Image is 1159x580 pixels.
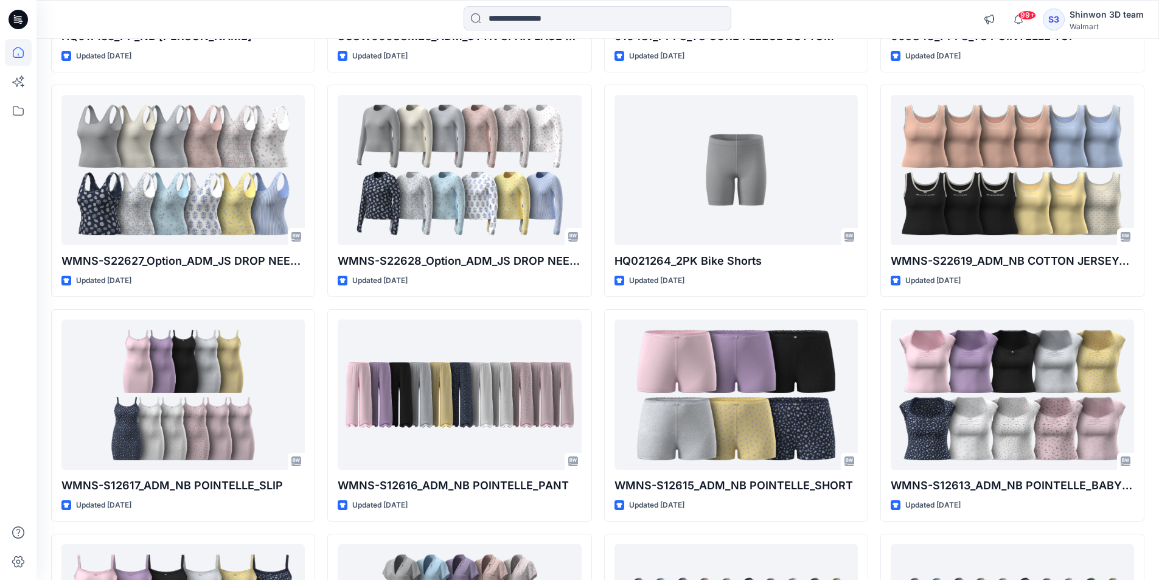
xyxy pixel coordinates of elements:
[614,320,858,470] a: WMNS-S12615_ADM_NB POINTELLE_SHORT
[629,499,684,512] p: Updated [DATE]
[1018,10,1036,20] span: 99+
[76,499,131,512] p: Updated [DATE]
[61,477,305,494] p: WMNS-S12617_ADM_NB POINTELLE_SLIP
[614,477,858,494] p: WMNS-S12615_ADM_NB POINTELLE_SHORT
[905,499,961,512] p: Updated [DATE]
[614,253,858,270] p: HQ021264_2PK Bike Shorts
[905,274,961,287] p: Updated [DATE]
[891,95,1134,245] a: WMNS-S22619_ADM_NB COTTON JERSEY&LACE_TANK
[1043,9,1065,30] div: S3
[1070,22,1144,31] div: Walmart
[629,274,684,287] p: Updated [DATE]
[352,499,408,512] p: Updated [DATE]
[352,50,408,63] p: Updated [DATE]
[338,477,581,494] p: WMNS-S12616_ADM_NB POINTELLE_PANT
[891,477,1134,494] p: WMNS-S12613_ADM_NB POINTELLE_BABY TEE
[338,95,581,245] a: WMNS-S22628_Option_ADM_JS DROP NEEDLE LS Top
[76,274,131,287] p: Updated [DATE]
[891,320,1134,470] a: WMNS-S12613_ADM_NB POINTELLE_BABY TEE
[352,274,408,287] p: Updated [DATE]
[614,95,858,245] a: HQ021264_2PK Bike Shorts
[61,95,305,245] a: WMNS-S22627_Option_ADM_JS DROP NEEDLE Tank
[1070,7,1144,22] div: Shinwon 3D team
[61,320,305,470] a: WMNS-S12617_ADM_NB POINTELLE_SLIP
[629,50,684,63] p: Updated [DATE]
[61,253,305,270] p: WMNS-S22627_Option_ADM_JS DROP NEEDLE Tank
[891,253,1134,270] p: WMNS-S22619_ADM_NB COTTON JERSEY&LACE_TANK
[338,253,581,270] p: WMNS-S22628_Option_ADM_JS DROP NEEDLE LS Top
[76,50,131,63] p: Updated [DATE]
[338,320,581,470] a: WMNS-S12616_ADM_NB POINTELLE_PANT
[905,50,961,63] p: Updated [DATE]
